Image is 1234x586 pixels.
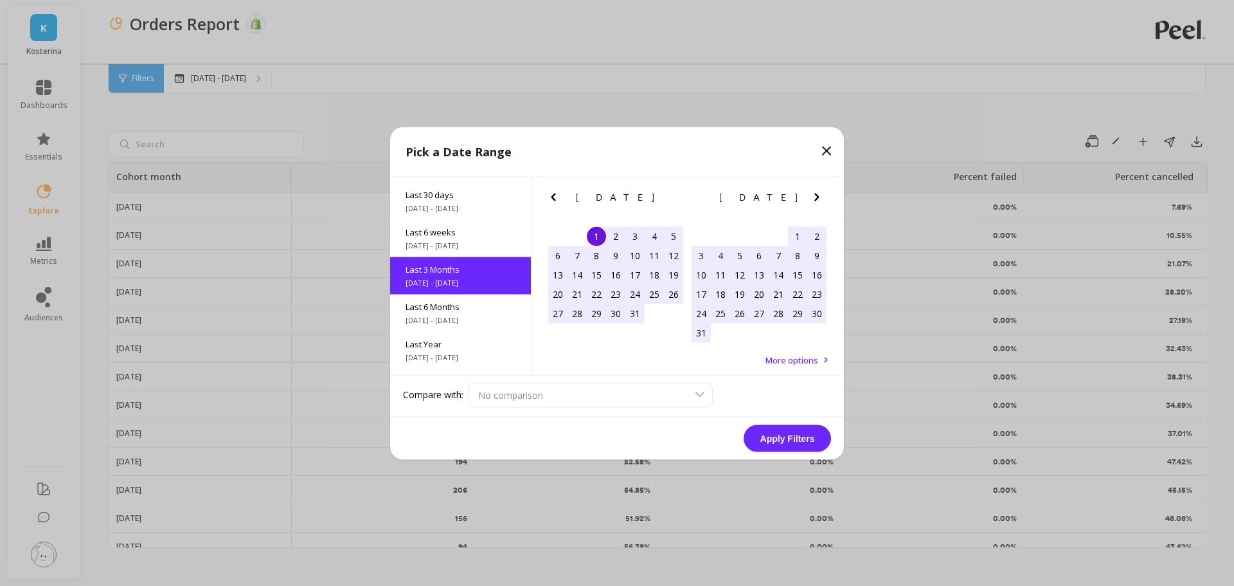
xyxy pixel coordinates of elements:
div: Choose Friday, August 15th, 2025 [788,265,807,284]
div: Choose Saturday, August 2nd, 2025 [807,226,827,246]
div: Choose Wednesday, July 2nd, 2025 [606,226,625,246]
div: Choose Monday, July 14th, 2025 [568,265,587,284]
div: Choose Saturday, July 19th, 2025 [664,265,683,284]
div: Choose Monday, July 7th, 2025 [568,246,587,265]
div: Choose Friday, August 22nd, 2025 [788,284,807,304]
div: Choose Thursday, August 21st, 2025 [769,284,788,304]
span: [DATE] - [DATE] [406,352,515,362]
div: Choose Wednesday, August 20th, 2025 [749,284,769,304]
div: Choose Friday, July 18th, 2025 [645,265,664,284]
div: Choose Wednesday, July 9th, 2025 [606,246,625,265]
button: Previous Month [689,189,710,210]
span: [DATE] - [DATE] [406,277,515,288]
div: Choose Saturday, August 30th, 2025 [807,304,827,323]
div: Choose Friday, July 4th, 2025 [645,226,664,246]
div: Choose Wednesday, August 27th, 2025 [749,304,769,323]
div: Choose Sunday, August 3rd, 2025 [692,246,711,265]
div: Choose Sunday, August 17th, 2025 [692,284,711,304]
div: month 2025-07 [548,226,683,323]
span: [DATE] - [DATE] [406,240,515,250]
span: [DATE] - [DATE] [406,203,515,213]
label: Compare with: [403,389,463,401]
div: Choose Tuesday, July 22nd, 2025 [587,284,606,304]
button: Next Month [809,189,830,210]
div: Choose Sunday, August 10th, 2025 [692,265,711,284]
p: Pick a Date Range [406,142,512,160]
div: Choose Wednesday, July 16th, 2025 [606,265,625,284]
button: Apply Filters [744,425,831,452]
div: Choose Friday, August 8th, 2025 [788,246,807,265]
div: Choose Tuesday, July 15th, 2025 [587,265,606,284]
div: Choose Friday, August 1st, 2025 [788,226,807,246]
div: Choose Tuesday, July 8th, 2025 [587,246,606,265]
div: Choose Saturday, August 16th, 2025 [807,265,827,284]
div: Choose Saturday, July 5th, 2025 [664,226,683,246]
div: Choose Friday, July 11th, 2025 [645,246,664,265]
span: More options [765,354,818,365]
div: Choose Saturday, August 23rd, 2025 [807,284,827,304]
span: Last Year [406,338,515,349]
div: Choose Tuesday, August 19th, 2025 [730,284,749,304]
span: [DATE] [719,192,800,202]
div: Choose Thursday, July 31st, 2025 [625,304,645,323]
div: Choose Thursday, August 28th, 2025 [769,304,788,323]
div: Choose Tuesday, August 5th, 2025 [730,246,749,265]
div: Choose Monday, July 28th, 2025 [568,304,587,323]
span: Last 30 days [406,188,515,200]
div: Choose Tuesday, July 1st, 2025 [587,226,606,246]
div: Choose Tuesday, August 26th, 2025 [730,304,749,323]
div: Choose Thursday, July 24th, 2025 [625,284,645,304]
div: month 2025-08 [692,226,827,342]
div: Choose Monday, August 4th, 2025 [711,246,730,265]
div: Choose Saturday, July 26th, 2025 [664,284,683,304]
button: Previous Month [546,189,566,210]
div: Choose Thursday, July 17th, 2025 [625,265,645,284]
div: Choose Tuesday, July 29th, 2025 [587,304,606,323]
div: Choose Sunday, July 20th, 2025 [548,284,568,304]
div: Choose Sunday, August 31st, 2025 [692,323,711,342]
div: Choose Monday, August 18th, 2025 [711,284,730,304]
div: Choose Saturday, August 9th, 2025 [807,246,827,265]
span: [DATE] [576,192,656,202]
span: [DATE] - [DATE] [406,315,515,325]
div: Choose Sunday, August 24th, 2025 [692,304,711,323]
div: Choose Monday, August 11th, 2025 [711,265,730,284]
span: Last 6 weeks [406,226,515,237]
div: Choose Tuesday, August 12th, 2025 [730,265,749,284]
div: Choose Thursday, August 7th, 2025 [769,246,788,265]
div: Choose Thursday, July 10th, 2025 [625,246,645,265]
div: Choose Thursday, July 3rd, 2025 [625,226,645,246]
div: Choose Thursday, August 14th, 2025 [769,265,788,284]
div: Choose Sunday, July 13th, 2025 [548,265,568,284]
button: Next Month [666,189,686,210]
span: Last 3 Months [406,263,515,275]
div: Choose Wednesday, July 23rd, 2025 [606,284,625,304]
span: Last 6 Months [406,300,515,312]
div: Choose Wednesday, August 13th, 2025 [749,265,769,284]
div: Choose Friday, August 29th, 2025 [788,304,807,323]
div: Choose Monday, July 21st, 2025 [568,284,587,304]
div: Choose Wednesday, August 6th, 2025 [749,246,769,265]
div: Choose Monday, August 25th, 2025 [711,304,730,323]
div: Choose Sunday, July 6th, 2025 [548,246,568,265]
div: Choose Sunday, July 27th, 2025 [548,304,568,323]
div: Choose Wednesday, July 30th, 2025 [606,304,625,323]
div: Choose Saturday, July 12th, 2025 [664,246,683,265]
div: Choose Friday, July 25th, 2025 [645,284,664,304]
